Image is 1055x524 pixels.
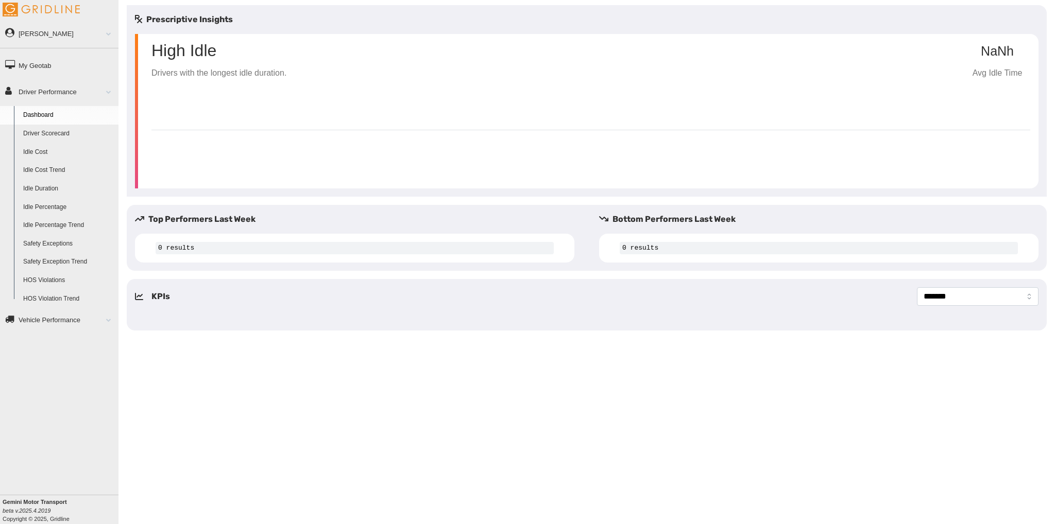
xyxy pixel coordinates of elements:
p: High Idle [151,42,286,59]
h5: KPIs [151,290,170,303]
p: Avg Idle Time [964,67,1030,80]
div: Copyright © 2025, Gridline [3,498,118,523]
code: 0 results [156,242,554,254]
p: NaNh [964,44,1030,59]
a: Idle Percentage Trend [19,216,118,235]
a: Dashboard [19,106,118,125]
p: Drivers with the longest idle duration. [151,67,286,80]
a: Idle Cost Trend [19,161,118,180]
a: Idle Cost [19,143,118,162]
a: Safety Exception Trend [19,253,118,271]
h5: Bottom Performers Last Week [599,213,1047,225]
a: HOS Violation Trend [19,290,118,308]
img: Gridline [3,3,80,16]
h5: Top Performers Last Week [135,213,583,225]
i: beta v.2025.4.2019 [3,508,50,514]
b: Gemini Motor Transport [3,499,67,505]
a: Safety Exceptions [19,235,118,253]
a: Driver Scorecard [19,125,118,143]
a: Idle Duration [19,180,118,198]
code: 0 results [620,242,1018,254]
a: Idle Percentage [19,198,118,217]
a: HOS Violations [19,271,118,290]
h5: Prescriptive Insights [135,13,233,26]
